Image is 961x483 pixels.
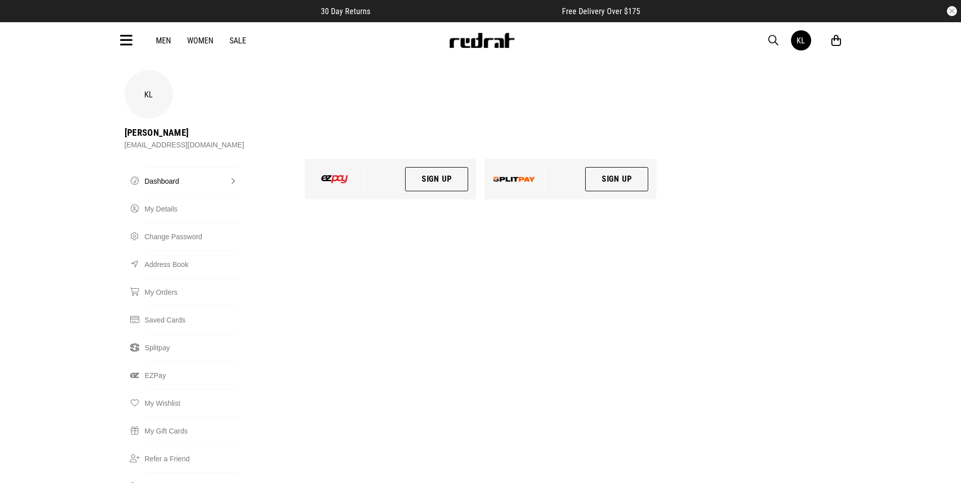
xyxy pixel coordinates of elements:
[321,7,370,16] span: 30 Day Returns
[145,223,239,250] a: Change Password
[145,250,239,278] a: Address Book
[145,195,239,223] a: My Details
[187,36,213,45] a: Women
[145,278,239,306] a: My Orders
[145,417,239,445] a: My Gift Cards
[585,167,649,191] a: Sign Up
[145,445,239,472] a: Refer a Friend
[145,389,239,417] a: My Wishlist
[156,36,171,45] a: Men
[493,177,535,182] img: splitpay
[145,334,239,361] a: Splitpay
[321,175,348,183] img: ezpay
[125,70,173,119] div: KL
[145,167,239,195] a: Dashboard
[562,7,640,16] span: Free Delivery Over $175
[448,33,515,48] img: Redrat logo
[390,6,542,16] iframe: Customer reviews powered by Trustpilot
[145,361,239,389] a: EZPay
[125,139,244,151] div: [EMAIL_ADDRESS][DOMAIN_NAME]
[797,36,805,45] div: KL
[145,306,239,334] a: Saved Cards
[125,127,244,139] div: [PERSON_NAME]
[230,36,246,45] a: Sale
[405,167,469,191] a: Sign Up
